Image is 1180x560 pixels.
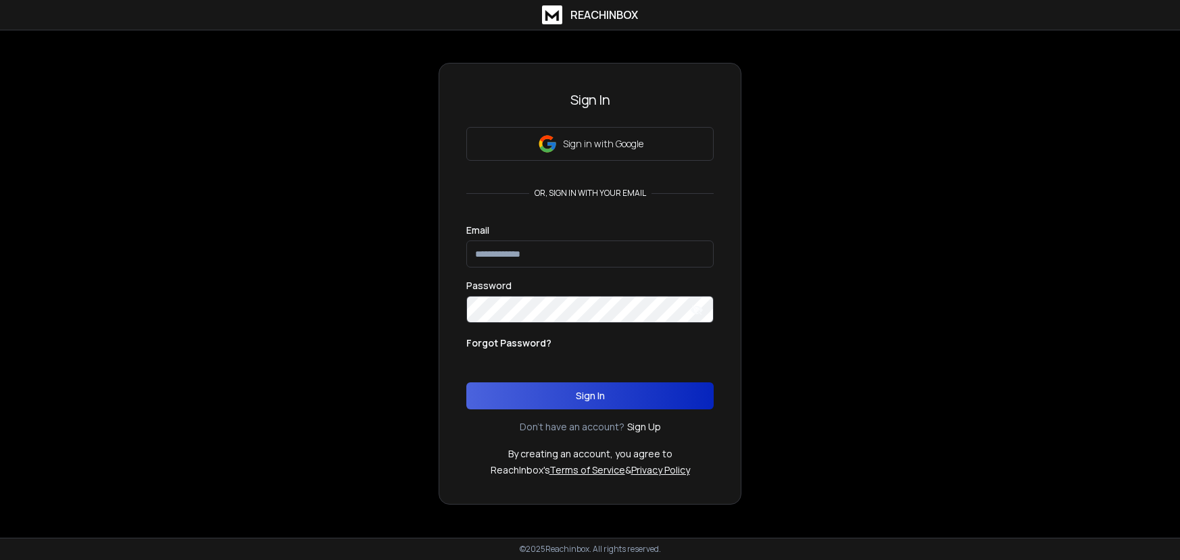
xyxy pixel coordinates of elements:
h1: ReachInbox [570,7,638,23]
a: Terms of Service [549,463,625,476]
a: ReachInbox [542,5,638,24]
label: Password [466,281,512,290]
p: © 2025 Reachinbox. All rights reserved. [520,544,661,555]
p: Don't have an account? [520,420,624,434]
p: By creating an account, you agree to [508,447,672,461]
img: logo [542,5,562,24]
button: Sign In [466,382,714,409]
a: Privacy Policy [631,463,690,476]
label: Email [466,226,489,235]
p: or, sign in with your email [529,188,652,199]
p: ReachInbox's & [491,463,690,477]
a: Sign Up [627,420,661,434]
p: Forgot Password? [466,336,551,350]
h3: Sign In [466,91,714,109]
p: Sign in with Google [563,137,643,151]
button: Sign in with Google [466,127,714,161]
